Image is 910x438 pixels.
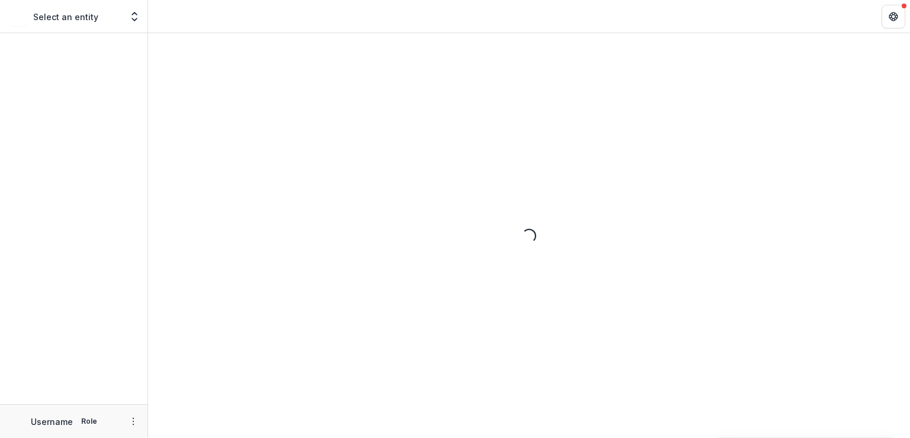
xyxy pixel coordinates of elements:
button: Get Help [882,5,905,28]
button: More [126,414,140,429]
p: Username [31,415,73,428]
button: Open entity switcher [126,5,143,28]
p: Role [78,416,101,427]
p: Select an entity [33,11,98,23]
